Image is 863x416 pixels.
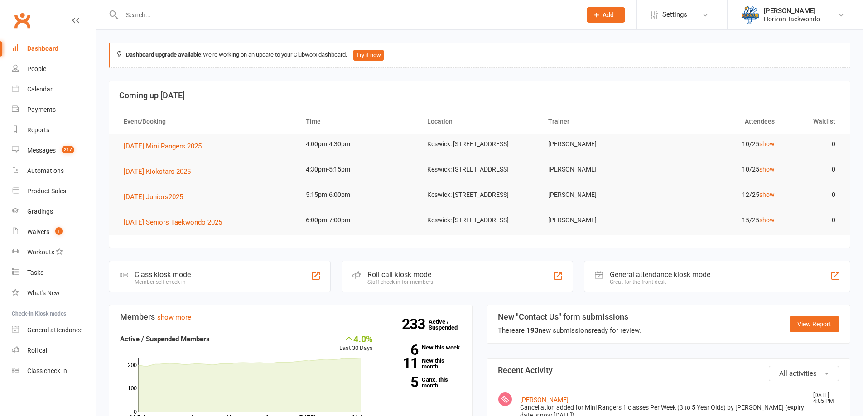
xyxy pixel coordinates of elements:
[419,110,540,133] th: Location
[386,358,462,369] a: 11New this month
[386,344,462,350] a: 6New this week
[339,334,373,353] div: Last 30 Days
[12,120,96,140] a: Reports
[124,191,189,202] button: [DATE] Juniors2025
[540,159,661,180] td: [PERSON_NAME]
[27,147,56,154] div: Messages
[298,184,419,206] td: 5:15pm-6:00pm
[27,269,43,276] div: Tasks
[119,91,840,100] h3: Coming up [DATE]
[12,59,96,79] a: People
[298,134,419,155] td: 4:00pm-4:30pm
[386,343,418,357] strong: 6
[12,242,96,263] a: Workouts
[386,375,418,389] strong: 5
[12,181,96,201] a: Product Sales
[759,166,775,173] a: show
[520,396,569,403] a: [PERSON_NAME]
[764,7,820,15] div: [PERSON_NAME]
[419,210,540,231] td: Keswick: [STREET_ADDRESS]
[769,366,839,381] button: All activities
[759,191,775,198] a: show
[790,316,839,332] a: View Report
[759,140,775,148] a: show
[298,210,419,231] td: 6:00pm-7:00pm
[124,141,208,152] button: [DATE] Mini Rangers 2025
[27,187,66,195] div: Product Sales
[62,146,74,153] span: 217
[27,167,64,174] div: Automations
[124,167,191,176] span: [DATE] Kickstars 2025
[402,317,429,331] strong: 233
[27,126,49,134] div: Reports
[124,217,228,228] button: [DATE] Seniors Taekwondo 2025
[661,210,783,231] td: 15/25
[367,279,433,285] div: Staff check-in for members
[367,270,433,279] div: Roll call kiosk mode
[661,184,783,206] td: 12/25
[419,134,540,155] td: Keswick: [STREET_ADDRESS]
[27,347,48,354] div: Roll call
[27,208,53,215] div: Gradings
[27,249,54,256] div: Workouts
[12,222,96,242] a: Waivers 1
[27,367,67,374] div: Class check-in
[603,11,614,19] span: Add
[419,159,540,180] td: Keswick: [STREET_ADDRESS]
[12,283,96,303] a: What's New
[779,369,817,378] span: All activities
[12,340,96,361] a: Roll call
[124,193,183,201] span: [DATE] Juniors2025
[135,270,191,279] div: Class kiosk mode
[610,270,710,279] div: General attendance kiosk mode
[419,184,540,206] td: Keswick: [STREET_ADDRESS]
[12,100,96,120] a: Payments
[661,134,783,155] td: 10/25
[27,45,58,52] div: Dashboard
[12,201,96,222] a: Gradings
[27,289,60,296] div: What's New
[741,6,759,24] img: thumb_image1625461565.png
[540,134,661,155] td: [PERSON_NAME]
[540,184,661,206] td: [PERSON_NAME]
[11,9,34,32] a: Clubworx
[12,38,96,59] a: Dashboard
[610,279,710,285] div: Great for the front desk
[119,9,575,21] input: Search...
[661,110,783,133] th: Attendees
[783,110,844,133] th: Waitlist
[783,184,844,206] td: 0
[298,159,419,180] td: 4:30pm-5:15pm
[12,320,96,340] a: General attendance kiosk mode
[661,159,783,180] td: 10/25
[12,361,96,381] a: Class kiosk mode
[120,312,462,321] h3: Members
[498,312,641,321] h3: New "Contact Us" form submissions
[120,335,210,343] strong: Active / Suspended Members
[540,210,661,231] td: [PERSON_NAME]
[540,110,661,133] th: Trainer
[12,140,96,161] a: Messages 217
[116,110,298,133] th: Event/Booking
[27,65,46,72] div: People
[526,326,539,335] strong: 193
[27,86,53,93] div: Calendar
[339,334,373,344] div: 4.0%
[809,392,839,404] time: [DATE] 4:05 PM
[27,228,49,235] div: Waivers
[12,263,96,283] a: Tasks
[759,216,775,224] a: show
[587,7,625,23] button: Add
[124,218,222,226] span: [DATE] Seniors Taekwondo 2025
[429,312,468,337] a: 233Active / Suspended
[783,210,844,231] td: 0
[498,325,641,336] div: There are new submissions ready for review.
[135,279,191,285] div: Member self check-in
[783,134,844,155] td: 0
[126,51,203,58] strong: Dashboard upgrade available:
[55,227,63,235] span: 1
[27,106,56,113] div: Payments
[353,50,384,61] button: Try it now
[12,161,96,181] a: Automations
[764,15,820,23] div: Horizon Taekwondo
